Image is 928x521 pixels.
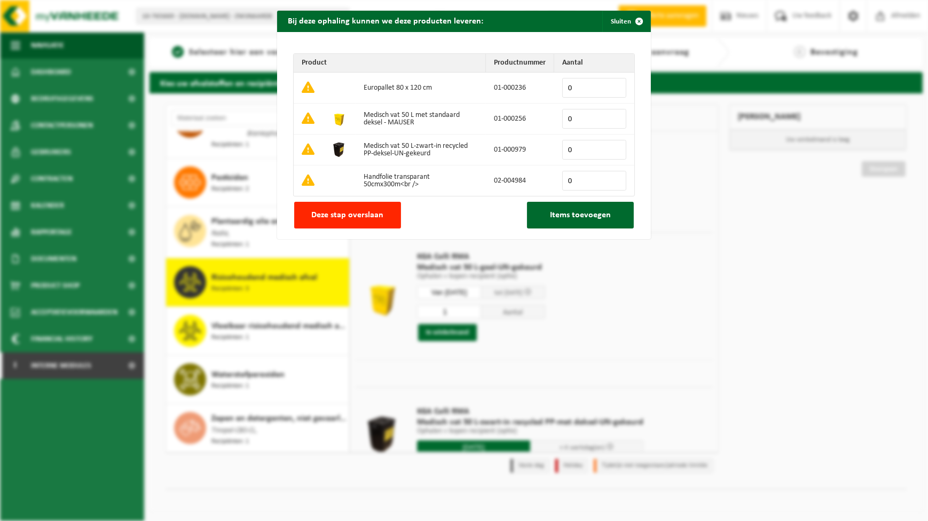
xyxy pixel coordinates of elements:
button: Deze stap overslaan [294,202,401,228]
td: 01-000256 [486,104,554,135]
td: 01-000979 [486,135,554,165]
td: Medisch vat 50 L met standaard deksel - MAUSER [356,104,486,135]
span: Deze stap overslaan [312,211,384,219]
td: Europallet 80 x 120 cm [356,73,486,104]
td: 01-000236 [486,73,554,104]
span: Items toevoegen [550,211,611,219]
button: Items toevoegen [527,202,634,228]
img: 01-000979 [331,140,348,157]
td: Medisch vat 50 L-zwart-in recycled PP-deksel-UN-gekeurd [356,135,486,165]
h2: Bij deze ophaling kunnen we deze producten leveren: [277,11,494,31]
button: Sluiten [602,11,650,32]
th: Productnummer [486,54,554,73]
th: Product [294,54,486,73]
th: Aantal [554,54,634,73]
td: 02-004984 [486,165,554,196]
img: 01-000256 [331,109,348,127]
td: Handfolie transparant 50cmx300m<br /> [356,165,486,196]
